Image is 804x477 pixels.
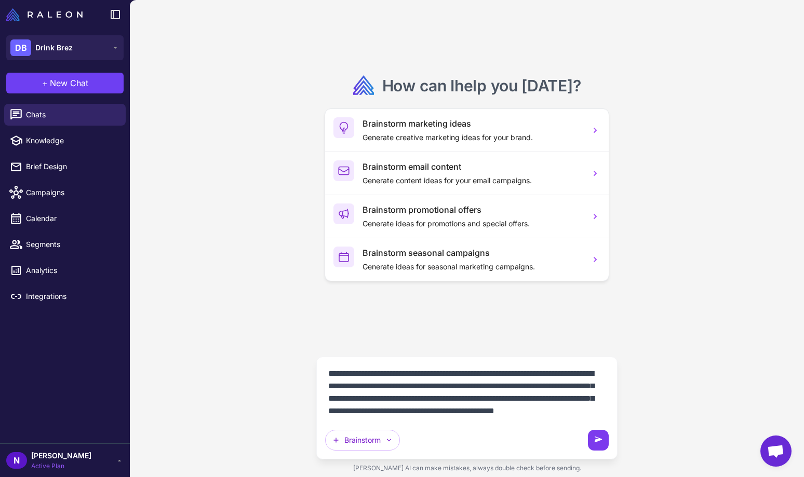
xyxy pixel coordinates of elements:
[10,39,31,56] div: DB
[26,187,117,198] span: Campaigns
[6,35,124,60] button: DBDrink Brez
[363,132,582,143] p: Generate creative marketing ideas for your brand.
[6,452,27,469] div: N
[6,8,87,21] a: Raleon Logo
[4,182,126,203] a: Campaigns
[4,208,126,229] a: Calendar
[760,435,792,467] div: Open chat
[363,261,582,272] p: Generate ideas for seasonal marketing campaigns.
[6,8,83,21] img: Raleon Logo
[4,285,126,307] a: Integrations
[26,213,117,224] span: Calendar
[382,75,581,96] h2: How can I ?
[4,260,126,281] a: Analytics
[26,109,117,120] span: Chats
[4,234,126,255] a: Segments
[31,450,91,461] span: [PERSON_NAME]
[363,117,582,130] h3: Brainstorm marketing ideas
[363,203,582,216] h3: Brainstorm promotional offers
[26,135,117,146] span: Knowledge
[26,161,117,172] span: Brief Design
[4,156,126,178] a: Brief Design
[363,247,582,259] h3: Brainstorm seasonal campaigns
[4,104,126,126] a: Chats
[6,73,124,93] button: +New Chat
[50,77,88,89] span: New Chat
[35,42,73,53] span: Drink Brez
[26,239,117,250] span: Segments
[26,291,117,302] span: Integrations
[363,160,582,173] h3: Brainstorm email content
[31,461,91,471] span: Active Plan
[4,130,126,152] a: Knowledge
[26,265,117,276] span: Analytics
[316,459,618,477] div: [PERSON_NAME] AI can make mistakes, always double check before sending.
[325,430,400,451] button: Brainstorm
[363,175,582,186] p: Generate content ideas for your email campaigns.
[363,218,582,229] p: Generate ideas for promotions and special offers.
[454,76,573,95] span: help you [DATE]
[42,77,48,89] span: +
